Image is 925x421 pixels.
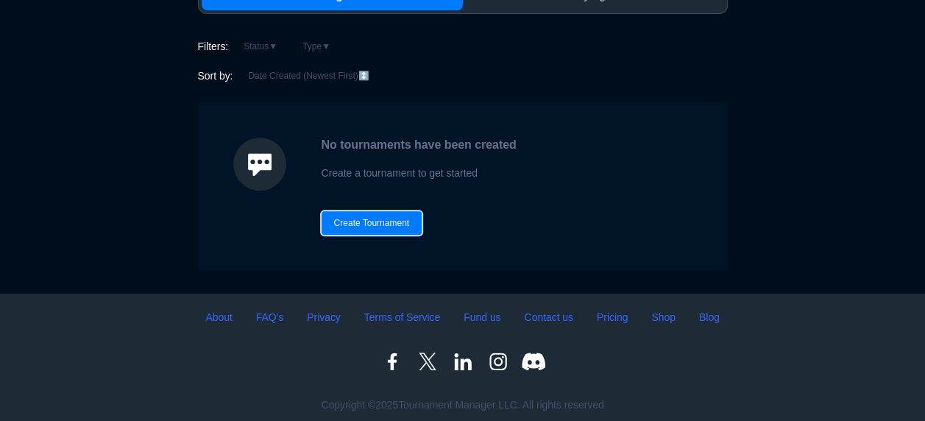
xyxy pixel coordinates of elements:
a: Fund us [464,308,500,325]
a: Pricing [597,308,628,325]
span: Copyright © 2025 Tournament Manager LLC. All rights reserved [321,397,603,412]
span: Sort by: [198,68,233,83]
button: Status▼ [234,38,287,55]
a: Terms of Service [364,308,440,325]
span: Filters: [198,39,229,54]
a: FAQ's [256,308,283,325]
a: About [205,308,232,325]
button: Date Created (Newest First)↕️ [238,67,378,85]
button: Create Tournament [322,211,422,235]
a: Contact us [524,308,573,325]
a: Privacy [307,308,341,325]
a: Shop [651,308,676,325]
p: Create a tournament to get started [322,164,517,182]
a: Blog [699,308,720,325]
h2: No tournaments have been created [322,138,517,152]
button: Type▼ [293,38,340,55]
